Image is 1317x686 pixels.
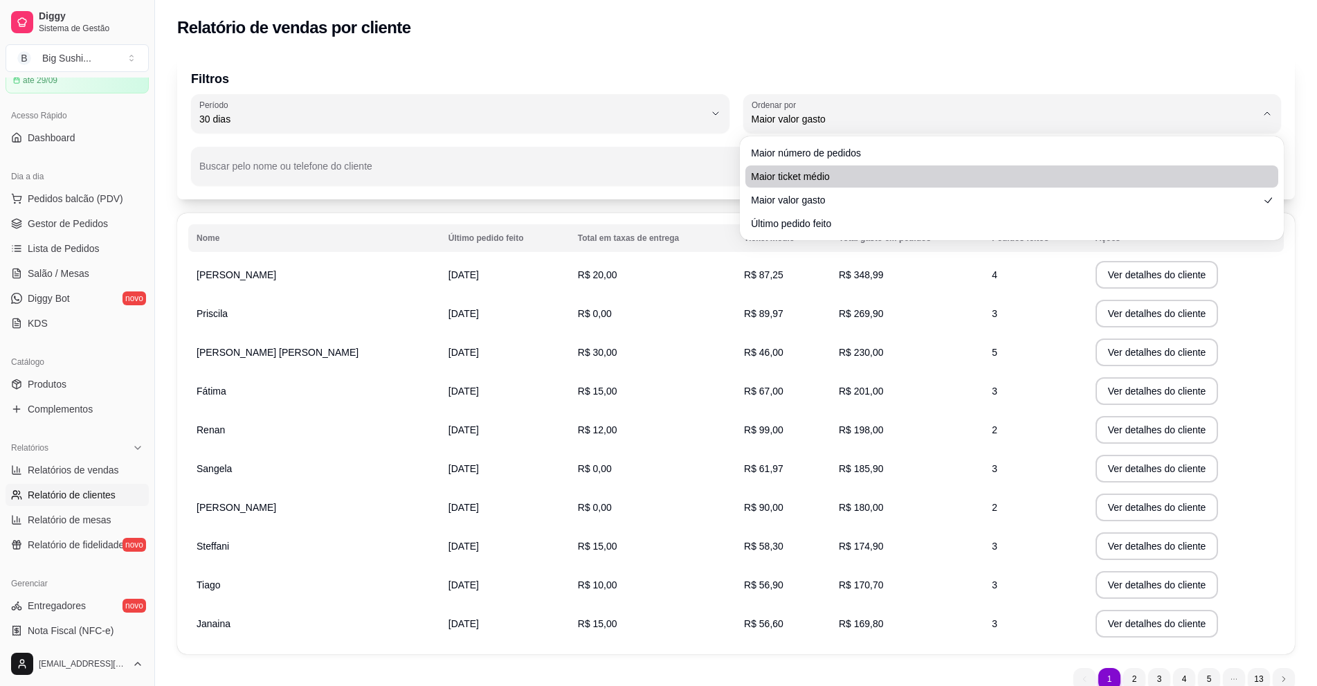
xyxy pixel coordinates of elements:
span: Maior número de pedidos [751,146,1259,160]
span: R$ 180,00 [839,502,884,513]
span: Relatórios de vendas [28,463,119,477]
span: Steffani [197,541,229,552]
span: R$ 87,25 [744,269,783,280]
span: Relatório de fidelidade [28,538,124,552]
span: R$ 15,00 [578,386,617,397]
span: Maior ticket médio [751,170,1259,183]
span: [PERSON_NAME] [197,502,276,513]
span: Relatórios [11,442,48,453]
div: Big Sushi ... [42,51,91,65]
span: 5 [992,347,997,358]
article: até 29/09 [23,75,57,86]
input: Buscar pelo nome ou telefone do cliente [199,165,1192,179]
button: Ver detalhes do cliente [1096,532,1219,560]
span: R$ 99,00 [744,424,783,435]
button: Ver detalhes do cliente [1096,300,1219,327]
span: R$ 230,00 [839,347,884,358]
span: Diggy [39,10,143,23]
span: Sangela [197,463,232,474]
span: Maior valor gasto [751,193,1259,207]
span: Relatório de clientes [28,488,116,502]
button: Select a team [6,44,149,72]
span: R$ 20,00 [578,269,617,280]
span: [DATE] [448,347,479,358]
span: R$ 174,90 [839,541,884,552]
span: R$ 348,99 [839,269,884,280]
span: Produtos [28,377,66,391]
button: Ver detalhes do cliente [1096,339,1219,366]
span: [PERSON_NAME] [197,269,276,280]
span: Renan [197,424,225,435]
span: 2 [992,502,997,513]
span: Fátima [197,386,226,397]
span: Relatório de mesas [28,513,111,527]
span: R$ 269,90 [839,308,884,319]
span: KDS [28,316,48,330]
span: R$ 10,00 [578,579,617,590]
div: Gerenciar [6,572,149,595]
span: 3 [992,541,997,552]
span: [DATE] [448,541,479,552]
span: R$ 90,00 [744,502,783,513]
span: Nota Fiscal (NFC-e) [28,624,113,638]
span: R$ 0,00 [578,308,612,319]
span: R$ 46,00 [744,347,783,358]
span: 3 [992,579,997,590]
span: Sistema de Gestão [39,23,143,34]
span: Janaina [197,618,230,629]
span: 3 [992,463,997,474]
span: [DATE] [448,308,479,319]
span: R$ 15,00 [578,618,617,629]
span: [DATE] [448,502,479,513]
span: [DATE] [448,463,479,474]
label: Período [199,99,233,111]
th: Nome [188,224,440,252]
span: Pedidos balcão (PDV) [28,192,123,206]
div: Catálogo [6,351,149,373]
button: Ver detalhes do cliente [1096,455,1219,482]
span: R$ 15,00 [578,541,617,552]
span: R$ 61,97 [744,463,783,474]
th: Total em taxas de entrega [570,224,736,252]
span: Entregadores [28,599,86,613]
span: [DATE] [448,424,479,435]
button: Ver detalhes do cliente [1096,494,1219,521]
h2: Relatório de vendas por cliente [177,17,411,39]
span: R$ 201,00 [839,386,884,397]
span: R$ 170,70 [839,579,884,590]
span: R$ 198,00 [839,424,884,435]
span: Diggy Bot [28,291,70,305]
span: R$ 67,00 [744,386,783,397]
span: R$ 30,00 [578,347,617,358]
span: Último pedido feito [751,217,1259,231]
th: Último pedido feito [440,224,570,252]
button: Ver detalhes do cliente [1096,571,1219,599]
button: Ver detalhes do cliente [1096,377,1219,405]
span: Gestor de Pedidos [28,217,108,231]
span: 30 dias [199,112,705,126]
span: R$ 56,60 [744,618,783,629]
span: Salão / Mesas [28,267,89,280]
span: R$ 185,90 [839,463,884,474]
span: [DATE] [448,618,479,629]
span: [EMAIL_ADDRESS][DOMAIN_NAME] [39,658,127,669]
span: Complementos [28,402,93,416]
span: 3 [992,308,997,319]
button: Ver detalhes do cliente [1096,261,1219,289]
p: Filtros [191,69,1281,89]
span: 3 [992,386,997,397]
div: Acesso Rápido [6,105,149,127]
span: Tiago [197,579,221,590]
span: [DATE] [448,269,479,280]
span: R$ 89,97 [744,308,783,319]
span: R$ 0,00 [578,502,612,513]
span: Priscila [197,308,228,319]
span: [DATE] [448,386,479,397]
button: Ver detalhes do cliente [1096,610,1219,638]
span: R$ 169,80 [839,618,884,629]
span: R$ 56,90 [744,579,783,590]
button: Ver detalhes do cliente [1096,416,1219,444]
span: [DATE] [448,579,479,590]
span: R$ 0,00 [578,463,612,474]
label: Ordenar por [752,99,801,111]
